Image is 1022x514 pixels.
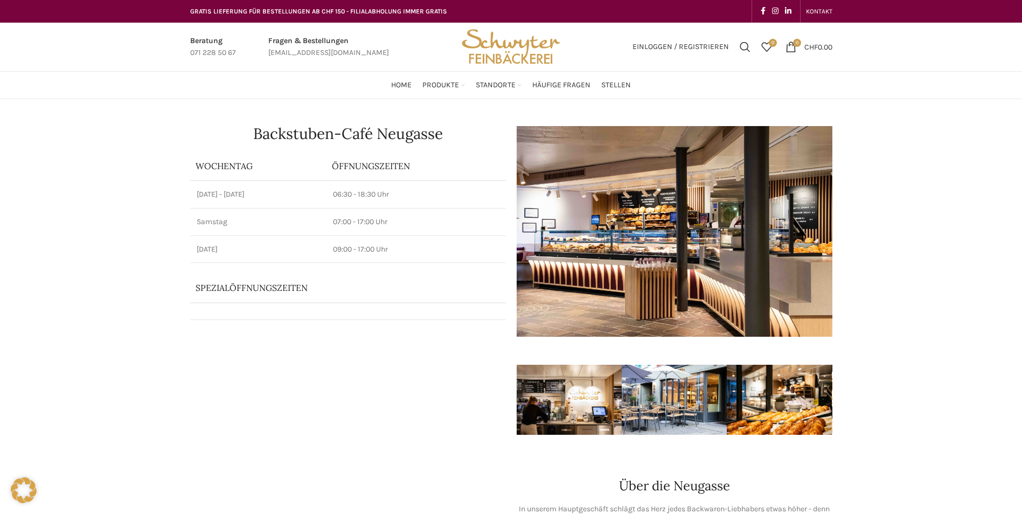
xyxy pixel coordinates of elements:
[601,80,631,91] span: Stellen
[532,74,590,96] a: Häufige Fragen
[190,35,236,59] a: Infobox link
[476,80,516,91] span: Standorte
[769,39,777,47] span: 0
[196,160,322,172] p: Wochentag
[601,74,631,96] a: Stellen
[757,4,769,19] a: Facebook social link
[632,43,729,51] span: Einloggen / Registrieren
[190,126,506,141] h1: Backstuben-Café Neugasse
[734,36,756,58] a: Suchen
[197,244,321,255] p: [DATE]
[756,36,777,58] div: Meine Wunschliste
[806,8,832,15] span: KONTAKT
[391,80,412,91] span: Home
[782,4,795,19] a: Linkedin social link
[476,74,522,96] a: Standorte
[627,36,734,58] a: Einloggen / Registrieren
[197,189,321,200] p: [DATE] - [DATE]
[458,23,564,71] img: Bäckerei Schwyter
[804,42,832,51] bdi: 0.00
[517,365,622,435] img: schwyter-17
[832,365,937,435] img: schwyter-10
[804,42,818,51] span: CHF
[517,480,832,492] h2: Über die Neugasse
[185,74,838,96] div: Main navigation
[268,35,389,59] a: Infobox link
[793,39,801,47] span: 0
[391,74,412,96] a: Home
[197,217,321,227] p: Samstag
[756,36,777,58] a: 0
[458,41,564,51] a: Site logo
[333,189,499,200] p: 06:30 - 18:30 Uhr
[333,217,499,227] p: 07:00 - 17:00 Uhr
[806,1,832,22] a: KONTAKT
[727,365,832,435] img: schwyter-12
[532,80,590,91] span: Häufige Fragen
[333,244,499,255] p: 09:00 - 17:00 Uhr
[622,365,727,435] img: schwyter-61
[769,4,782,19] a: Instagram social link
[190,8,447,15] span: GRATIS LIEFERUNG FÜR BESTELLUNGEN AB CHF 150 - FILIALABHOLUNG IMMER GRATIS
[780,36,838,58] a: 0 CHF0.00
[332,160,500,172] p: ÖFFNUNGSZEITEN
[422,80,459,91] span: Produkte
[422,74,465,96] a: Produkte
[801,1,838,22] div: Secondary navigation
[196,282,470,294] p: Spezialöffnungszeiten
